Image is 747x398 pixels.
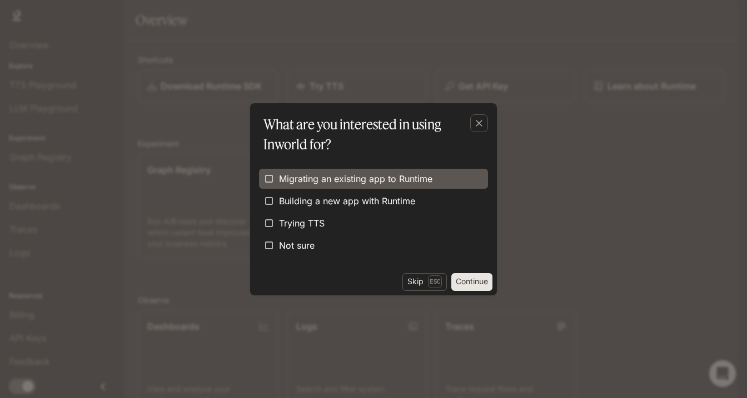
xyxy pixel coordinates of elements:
p: Esc [428,275,442,288]
button: SkipEsc [402,273,447,291]
button: Continue [451,273,492,291]
span: Not sure [279,239,315,252]
span: Migrating an existing app to Runtime [279,172,432,185]
span: Trying TTS [279,216,325,230]
span: Building a new app with Runtime [279,194,415,208]
p: What are you interested in using Inworld for? [263,114,479,154]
